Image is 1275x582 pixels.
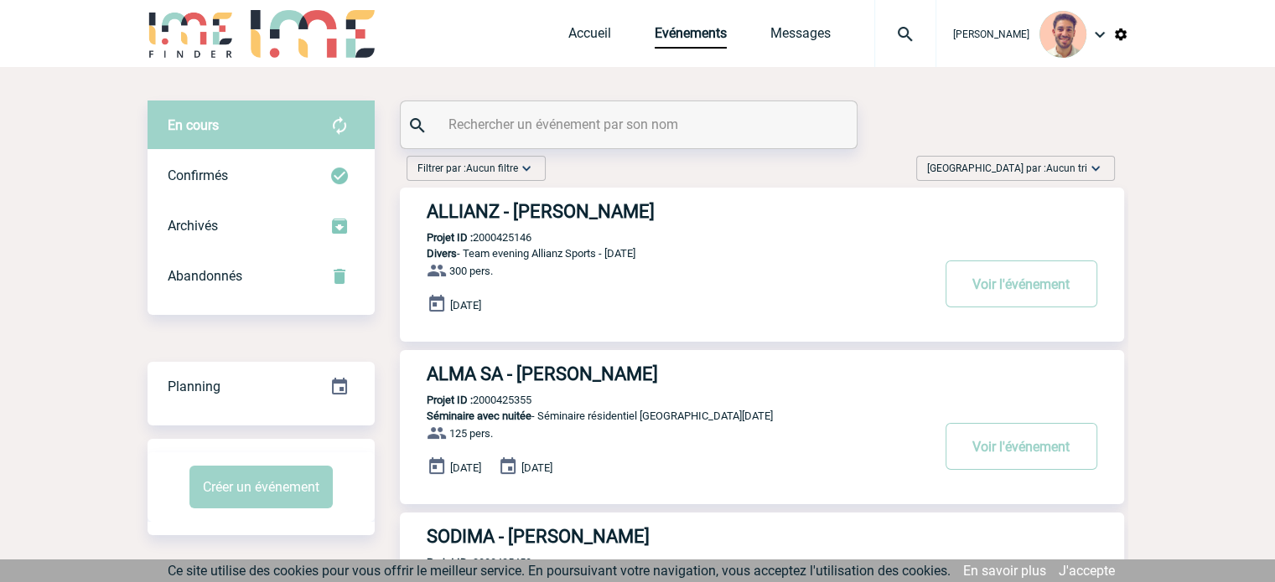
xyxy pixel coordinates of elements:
[427,201,930,222] h3: ALLIANZ - [PERSON_NAME]
[189,466,333,508] button: Créer un événement
[427,409,531,422] span: Séminaire avec nuitée
[400,231,531,244] p: 2000425146
[568,25,611,49] a: Accueil
[521,461,552,474] span: [DATE]
[1087,160,1104,177] img: baseline_expand_more_white_24dp-b.png
[1039,11,1086,58] img: 132114-0.jpg
[400,526,1124,547] a: SODIMA - [PERSON_NAME]
[449,265,493,277] span: 300 pers.
[1046,162,1087,174] span: Aucun tri
[148,251,375,301] div: Retrouvez ici tous vos événements annulés
[148,10,235,58] img: IME-Finder
[444,112,817,136] input: Rechercher un événement par son nom
[427,526,930,547] h3: SODIMA - [PERSON_NAME]
[417,160,518,177] span: Filtrer par :
[946,260,1097,307] button: Voir l'événement
[466,162,518,174] span: Aucun filtre
[168,218,218,234] span: Archivés
[927,160,1087,177] span: [GEOGRAPHIC_DATA] par :
[400,409,930,422] p: - Séminaire résidentiel [GEOGRAPHIC_DATA][DATE]
[770,25,831,49] a: Messages
[400,247,930,260] p: - Team evening Allianz Sports - [DATE]
[168,379,220,394] span: Planning
[518,160,535,177] img: baseline_expand_more_white_24dp-b.png
[400,556,531,569] p: 2000425450
[450,299,481,312] span: [DATE]
[400,201,1124,222] a: ALLIANZ - [PERSON_NAME]
[148,361,375,410] a: Planning
[168,167,228,183] span: Confirmés
[1059,563,1115,579] a: J'accepte
[400,363,1124,384] a: ALMA SA - [PERSON_NAME]
[148,201,375,251] div: Retrouvez ici tous les événements que vous avez décidé d'archiver
[655,25,727,49] a: Evénements
[449,427,493,440] span: 125 pers.
[168,268,242,284] span: Abandonnés
[168,563,951,579] span: Ce site utilise des cookies pour vous offrir le meilleur service. En poursuivant votre navigation...
[400,394,531,406] p: 2000425355
[427,394,473,406] b: Projet ID :
[450,461,481,474] span: [DATE]
[427,247,457,260] span: Divers
[953,28,1029,40] span: [PERSON_NAME]
[148,100,375,151] div: Retrouvez ici tous vos évènements avant confirmation
[427,363,930,384] h3: ALMA SA - [PERSON_NAME]
[427,231,473,244] b: Projet ID :
[946,423,1097,470] button: Voir l'événement
[148,362,375,412] div: Retrouvez ici tous vos événements organisés par date et état d'avancement
[168,117,219,133] span: En cours
[963,563,1046,579] a: En savoir plus
[427,556,473,569] b: Projet ID :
